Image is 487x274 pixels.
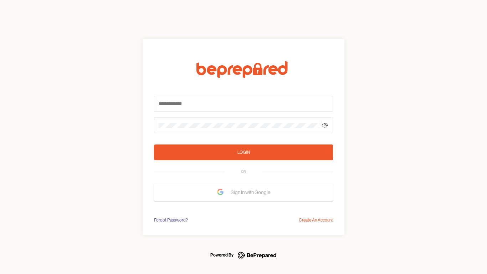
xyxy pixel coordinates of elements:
div: Create An Account [299,217,333,224]
div: Login [237,149,250,156]
div: OR [241,169,246,175]
div: Powered By [210,251,234,259]
button: Sign In with Google [154,184,333,201]
button: Login [154,144,333,160]
div: Forgot Password? [154,217,188,224]
span: Sign In with Google [231,186,274,199]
